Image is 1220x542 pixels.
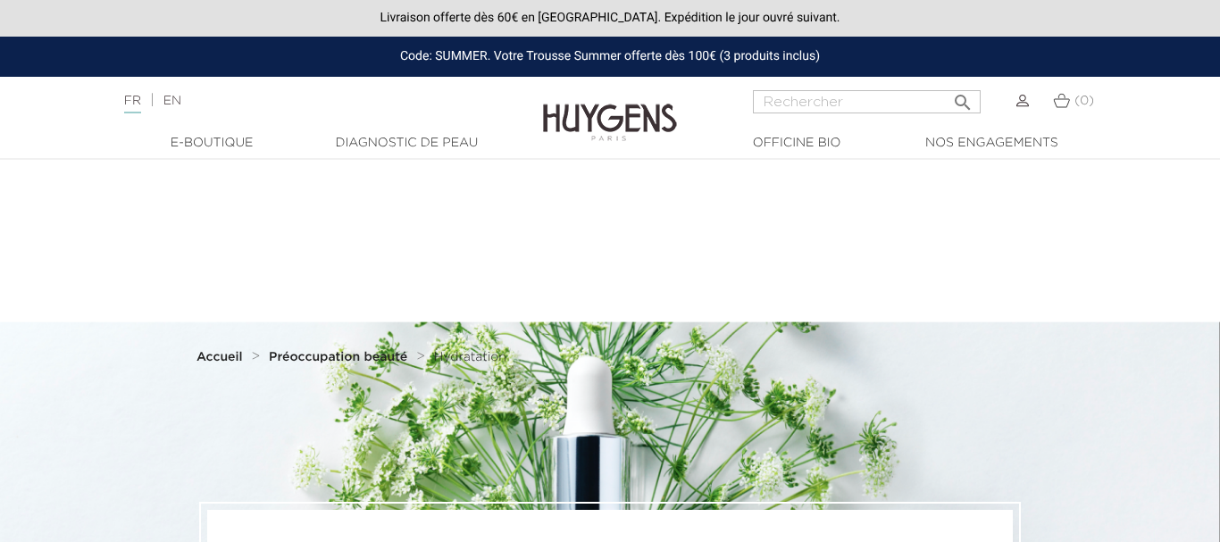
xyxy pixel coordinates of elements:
[434,350,506,364] a: Hydratation
[707,134,886,153] a: Officine Bio
[753,90,981,113] input: Rechercher
[952,87,973,108] i: 
[196,350,247,364] a: Accueil
[115,90,495,112] div: |
[317,134,496,153] a: Diagnostic de peau
[269,350,412,364] a: Préoccupation beauté
[543,75,677,144] img: Huygens
[902,134,1081,153] a: Nos engagements
[434,351,506,363] span: Hydratation
[1074,95,1094,107] span: (0)
[124,95,141,113] a: FR
[196,351,243,363] strong: Accueil
[122,134,301,153] a: E-Boutique
[163,95,181,107] a: EN
[269,351,407,363] strong: Préoccupation beauté
[947,85,979,109] button: 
